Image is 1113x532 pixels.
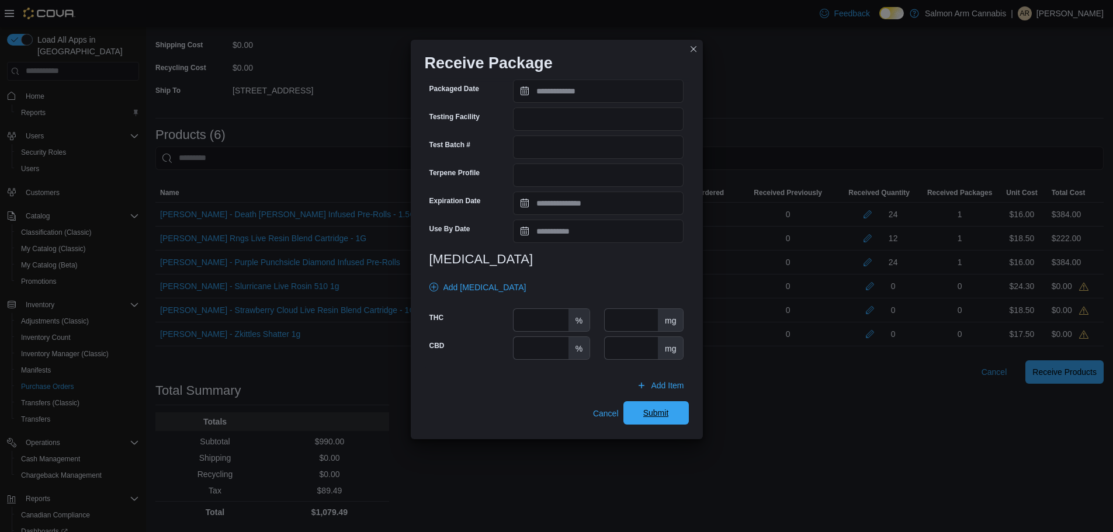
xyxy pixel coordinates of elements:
[429,313,444,322] label: THC
[658,337,683,359] div: mg
[651,380,684,391] span: Add Item
[513,79,684,103] input: Press the down key to open a popover containing a calendar.
[429,341,445,350] label: CBD
[425,276,531,299] button: Add [MEDICAL_DATA]
[429,112,480,121] label: Testing Facility
[568,337,590,359] div: %
[593,408,619,419] span: Cancel
[429,196,481,206] label: Expiration Date
[623,401,689,425] button: Submit
[429,140,470,149] label: Test Batch #
[658,309,683,331] div: mg
[643,407,669,419] span: Submit
[429,252,684,266] h3: [MEDICAL_DATA]
[443,281,526,293] span: Add [MEDICAL_DATA]
[686,42,701,56] button: Closes this modal window
[513,192,684,215] input: Press the down key to open a popover containing a calendar.
[429,84,479,93] label: Packaged Date
[568,309,590,331] div: %
[588,402,623,425] button: Cancel
[513,220,684,243] input: Press the down key to open a popover containing a calendar.
[429,224,470,234] label: Use By Date
[632,374,688,397] button: Add Item
[429,168,480,178] label: Terpene Profile
[425,54,553,72] h1: Receive Package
